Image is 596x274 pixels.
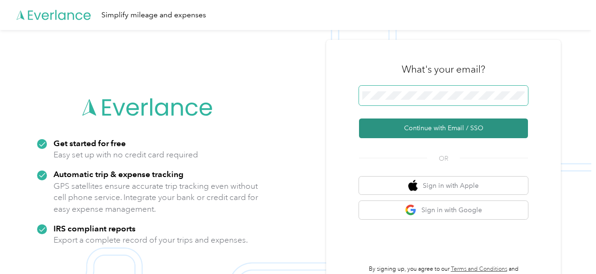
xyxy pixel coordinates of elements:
p: Export a complete record of your trips and expenses. [53,234,248,246]
h3: What's your email? [402,63,485,76]
strong: Get started for free [53,138,126,148]
p: Easy set up with no credit card required [53,149,198,161]
img: google logo [405,204,417,216]
img: apple logo [408,180,418,192]
strong: Automatic trip & expense tracking [53,169,183,179]
button: google logoSign in with Google [359,201,528,219]
button: apple logoSign in with Apple [359,177,528,195]
span: OR [427,154,460,163]
p: GPS satellites ensure accurate trip tracking even without cell phone service. Integrate your bank... [53,180,259,215]
div: Simplify mileage and expenses [101,9,206,21]
a: Terms and Conditions [451,266,507,273]
button: Continue with Email / SSO [359,118,528,138]
strong: IRS compliant reports [53,223,136,233]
